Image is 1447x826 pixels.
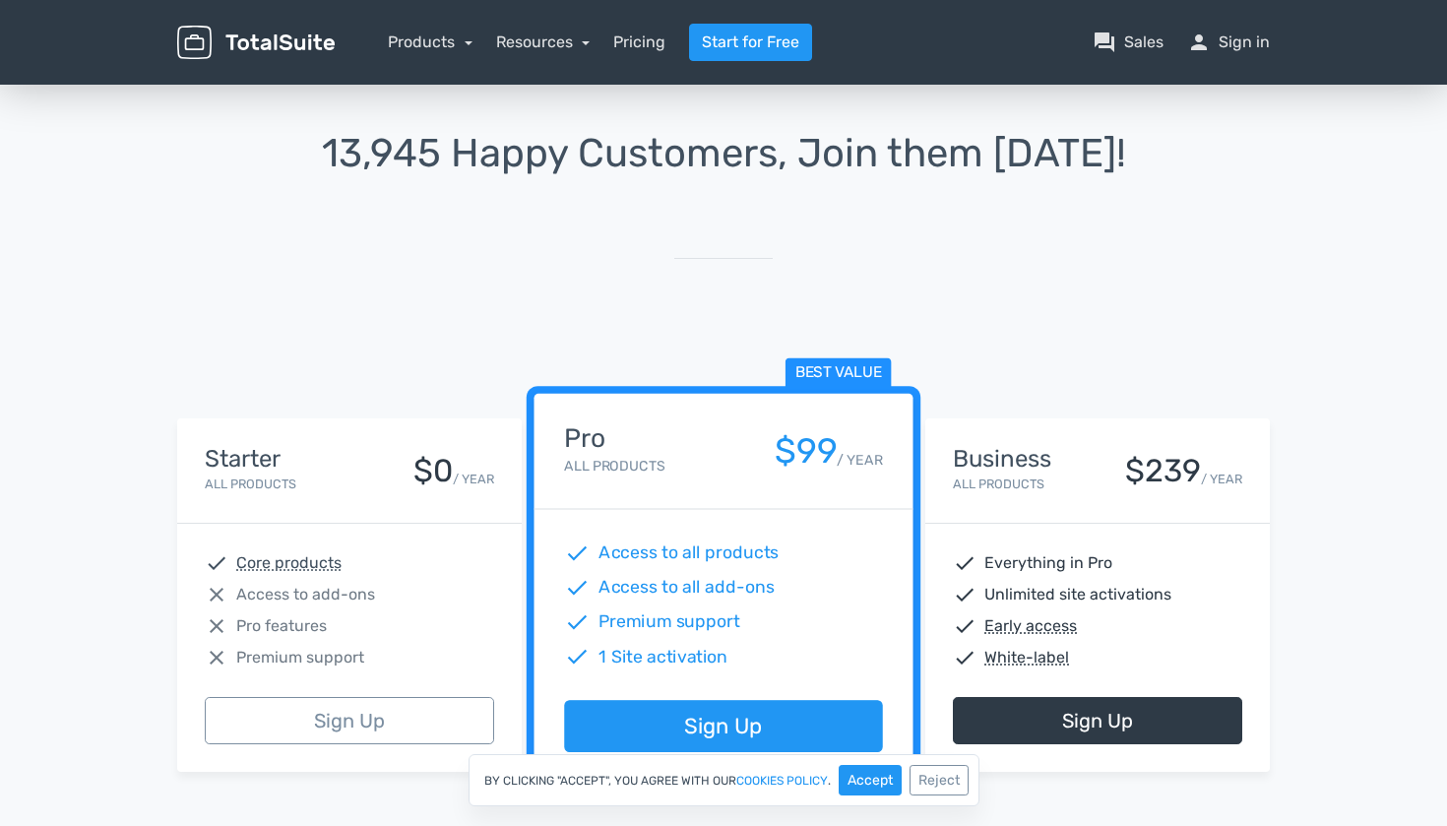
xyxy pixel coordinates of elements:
[984,583,1171,606] span: Unlimited site activations
[388,32,472,51] a: Products
[205,446,296,472] h4: Starter
[236,583,375,606] span: Access to add-ons
[205,583,228,606] span: close
[953,583,976,606] span: check
[1125,454,1201,488] div: $239
[564,424,664,453] h4: Pro
[236,551,342,575] abbr: Core products
[564,458,664,475] small: All Products
[1093,31,1164,54] a: question_answerSales
[564,644,590,669] span: check
[910,765,969,795] button: Reject
[599,644,728,669] span: 1 Site activation
[984,646,1069,669] abbr: White-label
[177,132,1270,175] h1: 13,945 Happy Customers, Join them [DATE]!
[564,609,590,635] span: check
[205,646,228,669] span: close
[953,551,976,575] span: check
[953,697,1242,744] a: Sign Up
[953,446,1051,472] h4: Business
[839,765,902,795] button: Accept
[205,697,494,744] a: Sign Up
[1201,470,1242,488] small: / YEAR
[1187,31,1211,54] span: person
[413,454,453,488] div: $0
[1187,31,1270,54] a: personSign in
[469,754,979,806] div: By clicking "Accept", you agree with our .
[984,551,1112,575] span: Everything in Pro
[689,24,812,61] a: Start for Free
[786,358,892,389] span: Best value
[564,701,882,753] a: Sign Up
[205,614,228,638] span: close
[838,450,883,471] small: / YEAR
[1093,31,1116,54] span: question_answer
[205,551,228,575] span: check
[953,477,1044,491] small: All Products
[564,540,590,566] span: check
[599,609,740,635] span: Premium support
[453,470,494,488] small: / YEAR
[736,775,828,787] a: cookies policy
[953,646,976,669] span: check
[775,432,838,471] div: $99
[953,614,976,638] span: check
[564,575,590,601] span: check
[205,477,296,491] small: All Products
[177,26,335,60] img: TotalSuite for WordPress
[236,646,364,669] span: Premium support
[236,614,327,638] span: Pro features
[496,32,591,51] a: Resources
[599,575,775,601] span: Access to all add-ons
[613,31,665,54] a: Pricing
[984,614,1077,638] abbr: Early access
[599,540,780,566] span: Access to all products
